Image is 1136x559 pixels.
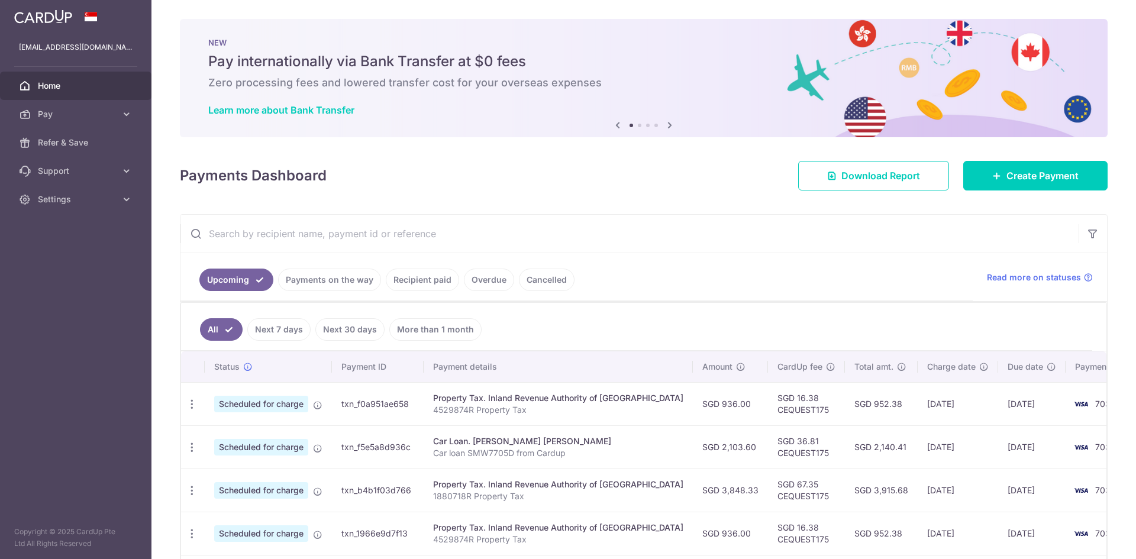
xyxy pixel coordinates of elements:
[214,525,308,542] span: Scheduled for charge
[38,137,116,148] span: Refer & Save
[1008,361,1043,373] span: Due date
[845,425,918,468] td: SGD 2,140.41
[918,512,998,555] td: [DATE]
[247,318,311,341] a: Next 7 days
[841,169,920,183] span: Download Report
[1095,485,1116,495] span: 7030
[1069,526,1093,541] img: Bank Card
[854,361,893,373] span: Total amt.
[1006,169,1079,183] span: Create Payment
[424,351,693,382] th: Payment details
[798,161,949,190] a: Download Report
[332,512,424,555] td: txn_1966e9d7f13
[180,215,1079,253] input: Search by recipient name, payment id or reference
[1095,528,1116,538] span: 7030
[693,382,768,425] td: SGD 936.00
[433,404,683,416] p: 4529874R Property Tax
[332,468,424,512] td: txn_b4b1f03d766
[918,468,998,512] td: [DATE]
[845,468,918,512] td: SGD 3,915.68
[987,272,1081,283] span: Read more on statuses
[332,382,424,425] td: txn_f0a951ae658
[433,447,683,459] p: Car loan SMW7705D from Cardup
[927,361,976,373] span: Charge date
[386,269,459,291] a: Recipient paid
[768,382,845,425] td: SGD 16.38 CEQUEST175
[693,468,768,512] td: SGD 3,848.33
[433,490,683,502] p: 1880718R Property Tax
[208,76,1079,90] h6: Zero processing fees and lowered transfer cost for your overseas expenses
[200,318,243,341] a: All
[918,382,998,425] td: [DATE]
[845,512,918,555] td: SGD 952.38
[998,425,1066,468] td: [DATE]
[1095,399,1116,409] span: 7030
[1069,483,1093,497] img: Bank Card
[278,269,381,291] a: Payments on the way
[1069,397,1093,411] img: Bank Card
[1095,442,1116,452] span: 7030
[199,269,273,291] a: Upcoming
[19,41,133,53] p: [EMAIL_ADDRESS][DOMAIN_NAME]
[315,318,385,341] a: Next 30 days
[180,165,327,186] h4: Payments Dashboard
[693,512,768,555] td: SGD 936.00
[38,165,116,177] span: Support
[777,361,822,373] span: CardUp fee
[214,439,308,455] span: Scheduled for charge
[208,52,1079,71] h5: Pay internationally via Bank Transfer at $0 fees
[332,425,424,468] td: txn_f5e5a8d936c
[998,382,1066,425] td: [DATE]
[519,269,575,291] a: Cancelled
[987,272,1093,283] a: Read more on statuses
[433,435,683,447] div: Car Loan. [PERSON_NAME] [PERSON_NAME]
[702,361,732,373] span: Amount
[768,468,845,512] td: SGD 67.35 CEQUEST175
[38,193,116,205] span: Settings
[389,318,482,341] a: More than 1 month
[693,425,768,468] td: SGD 2,103.60
[768,425,845,468] td: SGD 36.81 CEQUEST175
[180,19,1108,137] img: Bank transfer banner
[998,512,1066,555] td: [DATE]
[38,108,116,120] span: Pay
[963,161,1108,190] a: Create Payment
[433,392,683,404] div: Property Tax. Inland Revenue Authority of [GEOGRAPHIC_DATA]
[214,396,308,412] span: Scheduled for charge
[208,104,354,116] a: Learn more about Bank Transfer
[38,80,116,92] span: Home
[464,269,514,291] a: Overdue
[14,9,72,24] img: CardUp
[918,425,998,468] td: [DATE]
[845,382,918,425] td: SGD 952.38
[1069,440,1093,454] img: Bank Card
[433,534,683,545] p: 4529874R Property Tax
[768,512,845,555] td: SGD 16.38 CEQUEST175
[208,38,1079,47] p: NEW
[998,468,1066,512] td: [DATE]
[433,479,683,490] div: Property Tax. Inland Revenue Authority of [GEOGRAPHIC_DATA]
[214,361,240,373] span: Status
[332,351,424,382] th: Payment ID
[433,522,683,534] div: Property Tax. Inland Revenue Authority of [GEOGRAPHIC_DATA]
[214,482,308,499] span: Scheduled for charge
